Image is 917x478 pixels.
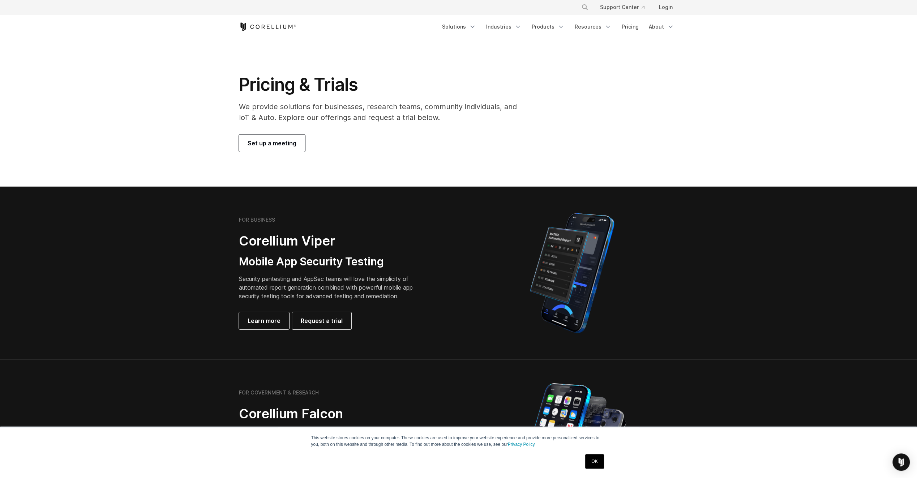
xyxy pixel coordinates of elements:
a: Pricing [617,20,643,33]
img: Corellium MATRIX automated report on iPhone showing app vulnerability test results across securit... [518,210,626,336]
p: We provide solutions for businesses, research teams, community individuals, and IoT & Auto. Explo... [239,101,527,123]
span: Learn more [248,316,280,325]
h6: FOR GOVERNMENT & RESEARCH [239,389,319,396]
span: Request a trial [301,316,343,325]
p: Security pentesting and AppSec teams will love the simplicity of automated report generation comb... [239,274,424,300]
a: Learn more [239,312,289,329]
h2: Corellium Viper [239,233,424,249]
div: Navigation Menu [438,20,678,33]
div: Navigation Menu [573,1,678,14]
a: Request a trial [292,312,351,329]
p: This website stores cookies on your computer. These cookies are used to improve your website expe... [311,435,606,448]
h2: Corellium Falcon [239,406,441,422]
a: Corellium Home [239,22,296,31]
a: About [644,20,678,33]
button: Search [578,1,591,14]
a: Solutions [438,20,480,33]
a: Support Center [594,1,650,14]
a: OK [585,454,604,469]
h6: FOR BUSINESS [239,217,275,223]
a: Products [527,20,569,33]
a: Industries [482,20,526,33]
h1: Pricing & Trials [239,74,527,95]
span: Set up a meeting [248,139,296,148]
div: Open Intercom Messenger [892,453,910,471]
a: Login [653,1,678,14]
a: Privacy Policy. [508,442,536,447]
a: Set up a meeting [239,135,305,152]
a: Resources [570,20,616,33]
h3: Mobile App Security Testing [239,255,424,269]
